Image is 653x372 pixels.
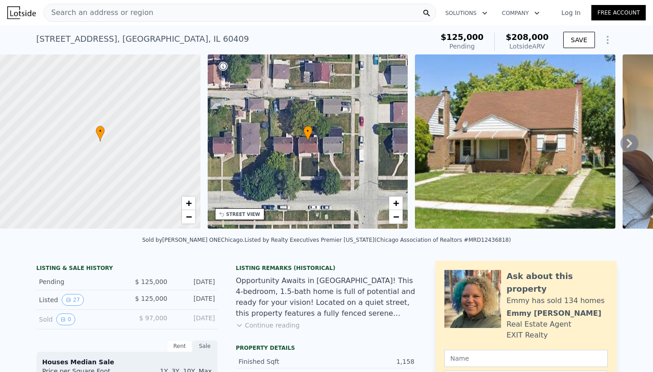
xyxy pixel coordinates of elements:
div: Real Estate Agent [507,319,571,330]
div: Pending [39,277,120,286]
span: − [393,211,399,222]
div: Listed [39,294,120,306]
div: Listing Remarks (Historical) [236,264,417,272]
div: 1,158 [326,357,414,366]
span: Search an address or region [44,7,153,18]
span: $125,000 [441,32,484,42]
a: Zoom out [389,210,403,224]
span: $ 97,000 [139,314,167,322]
span: − [185,211,191,222]
div: Finished Sqft [239,357,326,366]
div: [DATE] [175,294,215,306]
div: Opportunity Awaits in [GEOGRAPHIC_DATA]! This 4-bedroom, 1.5-bath home is full of potential and r... [236,275,417,319]
div: Sold [39,313,120,325]
button: Show Options [599,31,617,49]
div: Houses Median Sale [42,357,212,367]
span: $208,000 [506,32,549,42]
button: Continue reading [236,321,300,330]
span: $ 125,000 [135,278,167,285]
span: + [185,197,191,209]
div: Rent [167,340,192,352]
a: Free Account [591,5,646,20]
div: Ask about this property [507,270,608,295]
div: LISTING & SALE HISTORY [36,264,218,274]
span: • [303,127,312,135]
div: Pending [441,42,484,51]
div: [DATE] [175,277,215,286]
button: Company [495,5,547,21]
div: Emmy [PERSON_NAME] [507,308,601,319]
div: Sold by [PERSON_NAME] ONEChicago . [142,237,244,243]
div: EXIT Realty [507,330,548,341]
img: Lotside [7,6,36,19]
button: Solutions [438,5,495,21]
a: Zoom out [182,210,195,224]
div: Listed by Realty Executives Premier [US_STATE] (Chicago Association of Realtors #MRD12436818) [244,237,511,243]
div: • [96,126,105,142]
input: Name [444,350,608,367]
button: View historical data [56,313,75,325]
div: [STREET_ADDRESS] , [GEOGRAPHIC_DATA] , IL 60409 [36,33,249,45]
div: STREET VIEW [226,211,260,218]
div: Lotside ARV [506,42,549,51]
button: SAVE [563,32,595,48]
a: Log In [551,8,591,17]
img: Sale: 167355437 Parcel: 16259348 [415,54,615,229]
div: [DATE] [175,313,215,325]
span: $ 125,000 [135,295,167,302]
span: + [393,197,399,209]
div: Sale [192,340,218,352]
div: Property details [236,344,417,352]
div: • [303,126,312,142]
a: Zoom in [182,196,195,210]
a: Zoom in [389,196,403,210]
button: View historical data [62,294,84,306]
span: • [96,127,105,135]
div: Emmy has sold 134 homes [507,295,604,306]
